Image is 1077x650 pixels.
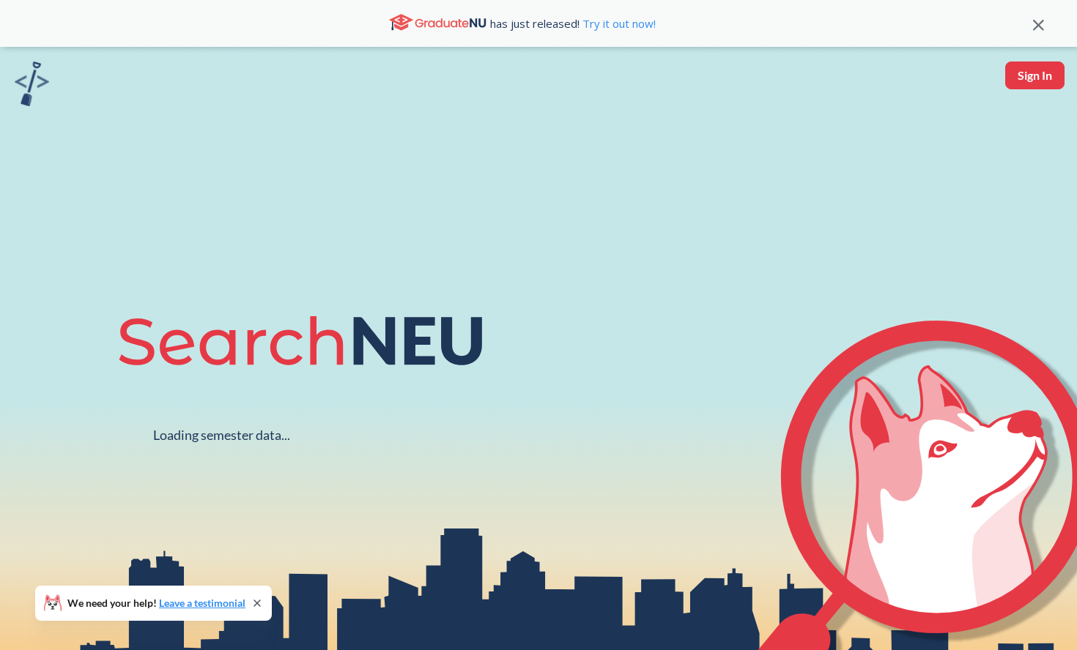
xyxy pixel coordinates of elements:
a: Try it out now! [580,16,656,31]
div: Loading semester data... [153,427,290,444]
a: Leave a testimonial [159,597,245,609]
button: Sign In [1005,61,1065,89]
img: sandbox logo [15,61,49,106]
span: has just released! [490,15,656,31]
span: We need your help! [67,598,245,608]
a: sandbox logo [15,61,49,111]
